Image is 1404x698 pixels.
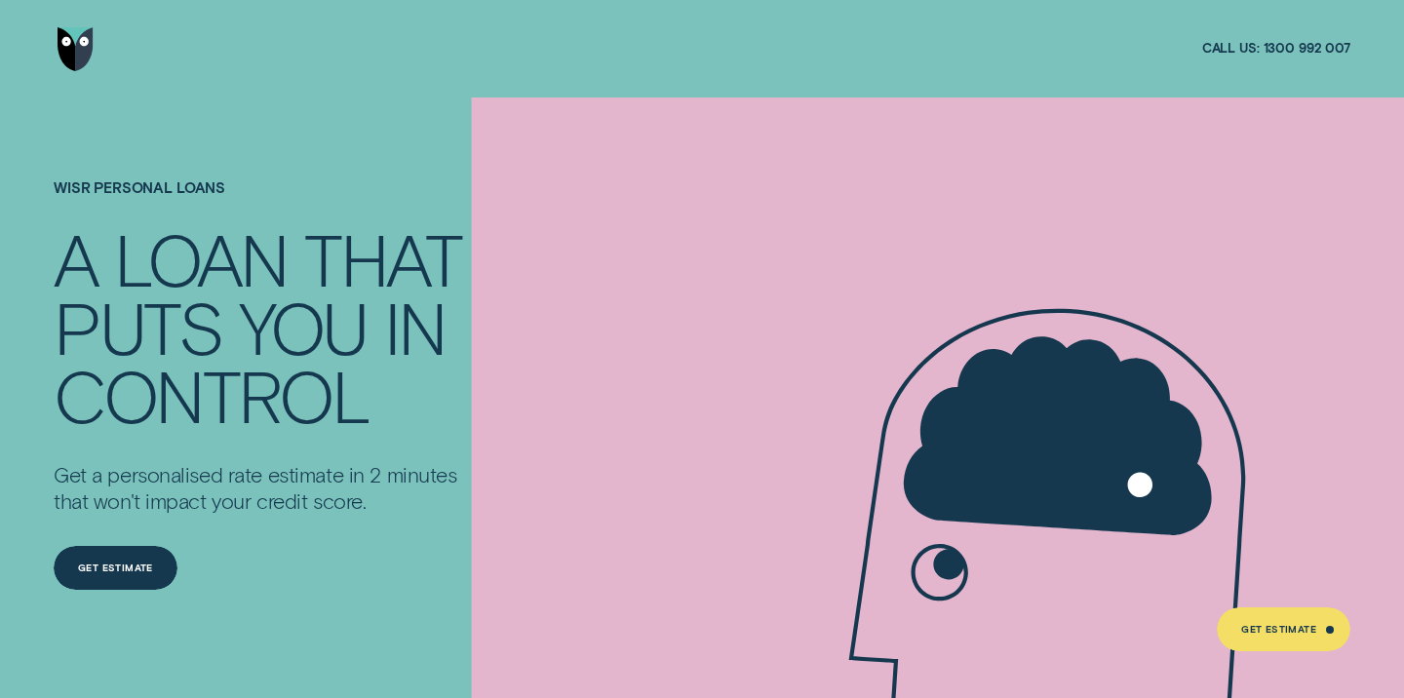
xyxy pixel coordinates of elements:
div: YOU [239,292,367,361]
div: CONTROL [54,361,369,429]
a: Call us:1300 992 007 [1202,40,1350,57]
div: A [54,224,97,292]
h1: Wisr Personal Loans [54,179,476,224]
a: Get Estimate [1217,607,1350,651]
p: Get a personalised rate estimate in 2 minutes that won't impact your credit score. [54,461,476,514]
div: IN [384,292,446,361]
span: 1300 992 007 [1264,40,1350,57]
div: THAT [304,224,461,292]
img: Wisr [58,27,95,71]
div: PUTS [54,292,222,361]
a: Get Estimate [54,546,177,590]
h4: A LOAN THAT PUTS YOU IN CONTROL [54,224,476,428]
span: Call us: [1202,40,1260,57]
div: LOAN [114,224,288,292]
